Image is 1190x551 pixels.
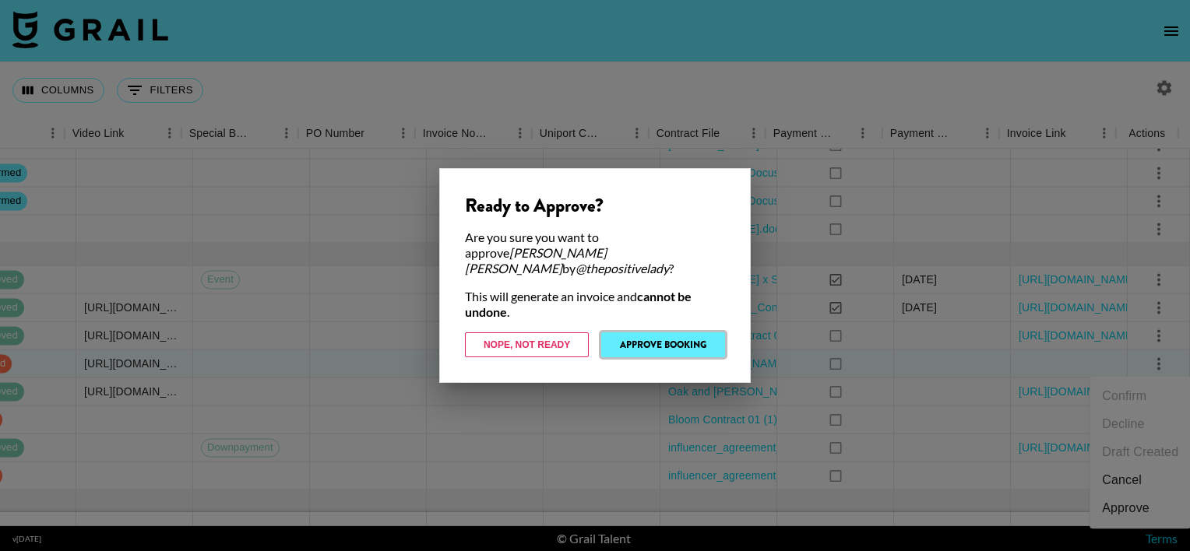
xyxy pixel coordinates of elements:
em: [PERSON_NAME] [PERSON_NAME] [465,245,607,275]
strong: cannot be undone [465,289,692,319]
div: Ready to Approve? [465,194,725,217]
div: Are you sure you want to approve by ? [465,230,725,276]
div: This will generate an invoice and . [465,289,725,320]
em: @ thepositivelady [576,261,669,275]
button: Approve Booking [601,332,725,357]
button: Nope, Not Ready [465,332,589,357]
